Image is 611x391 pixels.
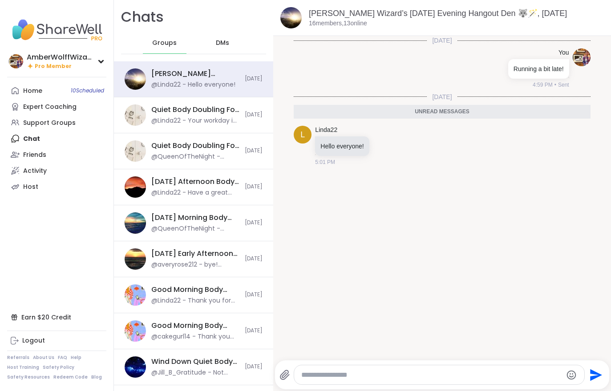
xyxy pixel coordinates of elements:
[23,183,38,192] div: Host
[151,69,239,79] div: [PERSON_NAME] Wizard’s [DATE] Evening Hangout Den 🐺🪄, [DATE]
[151,296,239,305] div: @Linda22 - Thank you for hosting!
[43,364,74,371] a: Safety Policy
[151,213,239,223] div: [DATE] Morning Body Double Buddies, [DATE]
[125,104,146,126] img: Quiet Body Doubling For Productivity - Tuesday, Oct 14
[245,363,263,371] span: [DATE]
[533,81,553,89] span: 4:59 PM
[22,336,45,345] div: Logout
[7,83,106,99] a: Home10Scheduled
[23,87,42,96] div: Home
[151,116,239,125] div: @Linda22 - Your workday is almost over [PERSON_NAME]! Yay!!
[125,320,146,342] img: Good Morning Body Doubling For Productivity, Oct 14
[300,129,305,141] span: L
[427,92,457,101] span: [DATE]
[91,374,102,380] a: Blog
[71,87,104,94] span: 10 Scheduled
[245,219,263,227] span: [DATE]
[151,152,239,161] div: @QueenOfTheNight - Great job friends!
[7,374,50,380] a: Safety Resources
[151,285,239,295] div: Good Morning Body Doubling For Productivity, [DATE]
[558,81,569,89] span: Sent
[53,374,88,380] a: Redeem Code
[125,248,146,270] img: Tuesday Early Afternoon Body Double Buddies, Oct 14
[7,333,106,349] a: Logout
[566,370,577,380] button: Emoji picker
[558,48,569,57] h4: You
[23,167,47,176] div: Activity
[315,126,337,135] a: Linda22
[151,321,239,331] div: Good Morning Body Doubling For Productivity, [DATE]
[125,140,146,162] img: Quiet Body Doubling For Productivity - Tuesday, Oct 14
[151,368,239,377] div: @Jill_B_Gratitude - Not asleep yet- going down a rabbit hole with astrology at the moment lol
[7,14,106,45] img: ShareWell Nav Logo
[245,75,263,83] span: [DATE]
[151,80,235,89] div: @Linda22 - Hello everyone!
[245,291,263,299] span: [DATE]
[151,141,239,151] div: Quiet Body Doubling For Productivity - [DATE]
[125,284,146,306] img: Good Morning Body Doubling For Productivity, Oct 14
[245,183,263,191] span: [DATE]
[23,151,46,160] div: Friends
[585,365,605,385] button: Send
[7,163,106,179] a: Activity
[294,105,590,119] div: Unread messages
[125,68,146,90] img: Wolff Wizard’s Tuesday Evening Hangout Den 🐺🪄, Oct 14
[7,364,39,371] a: Host Training
[573,48,591,66] img: https://sharewell-space-live.sfo3.digitaloceanspaces.com/user-generated/9a5601ee-7e1f-42be-b53e-4...
[151,105,239,115] div: Quiet Body Doubling For Productivity - [DATE]
[315,158,335,166] span: 5:01 PM
[23,103,77,112] div: Expert Coaching
[125,356,146,378] img: Wind Down Quiet Body Doubling - Monday, Oct 13
[151,224,239,233] div: @QueenOfTheNight - Lunch done. Still no cheese.
[216,39,229,48] span: DMs
[7,179,106,195] a: Host
[7,355,29,361] a: Referrals
[245,147,263,155] span: [DATE]
[245,111,263,119] span: [DATE]
[125,176,146,198] img: Tuesday Afternoon Body Double Buddies, Oct 14
[151,177,239,187] div: [DATE] Afternoon Body Double Buddies, [DATE]
[152,39,177,48] span: Groups
[7,99,106,115] a: Expert Coaching
[58,355,67,361] a: FAQ
[151,249,239,259] div: [DATE] Early Afternoon Body Double Buddies, [DATE]
[151,332,239,341] div: @cakegurl14 - Thank you everyone!
[125,212,146,234] img: Tuesday Morning Body Double Buddies, Oct 14
[35,63,72,70] span: Pro Member
[27,52,93,62] div: AmberWolffWizard
[554,81,556,89] span: •
[7,115,106,131] a: Support Groups
[245,327,263,335] span: [DATE]
[514,64,564,73] p: Running a bit late!
[280,7,302,28] img: Wolff Wizard’s Tuesday Evening Hangout Den 🐺🪄, Oct 14
[309,19,367,28] p: 16 members, 13 online
[9,54,23,68] img: AmberWolffWizard
[71,355,81,361] a: Help
[7,309,106,325] div: Earn $20 Credit
[23,119,76,128] div: Support Groups
[7,147,106,163] a: Friends
[151,357,239,367] div: Wind Down Quiet Body Doubling - [DATE]
[121,7,164,27] h1: Chats
[245,255,263,263] span: [DATE]
[309,9,567,18] a: [PERSON_NAME] Wizard’s [DATE] Evening Hangout Den 🐺🪄, [DATE]
[151,260,239,269] div: @averyrose212 - bye! heading to next session!
[33,355,54,361] a: About Us
[151,188,239,197] div: @Linda22 - Have a great time! :-)
[427,36,457,45] span: [DATE]
[301,371,562,379] textarea: Type your message
[320,142,364,151] p: Hello everyone!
